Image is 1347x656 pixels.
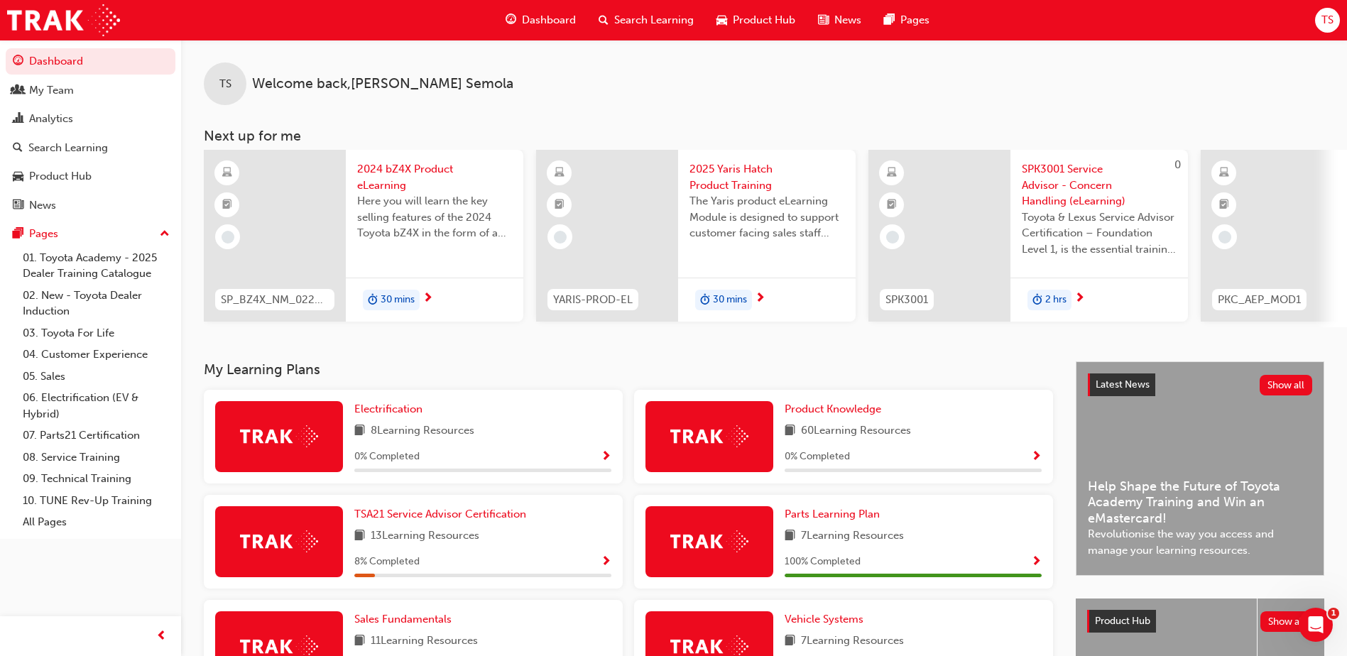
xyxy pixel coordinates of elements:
[381,292,415,308] span: 30 mins
[900,12,929,28] span: Pages
[17,344,175,366] a: 04. Customer Experience
[834,12,861,28] span: News
[884,11,895,29] span: pages-icon
[1218,231,1231,244] span: learningRecordVerb_NONE-icon
[354,508,526,520] span: TSA21 Service Advisor Certification
[204,361,1053,378] h3: My Learning Plans
[17,247,175,285] a: 01. Toyota Academy - 2025 Dealer Training Catalogue
[222,231,234,244] span: learningRecordVerb_NONE-icon
[785,449,850,465] span: 0 % Completed
[801,633,904,650] span: 7 Learning Resources
[1087,610,1313,633] a: Product HubShow all
[354,422,365,440] span: book-icon
[785,611,869,628] a: Vehicle Systems
[6,106,175,132] a: Analytics
[785,422,795,440] span: book-icon
[1031,553,1042,571] button: Show Progress
[29,226,58,242] div: Pages
[354,611,457,628] a: Sales Fundamentals
[1096,378,1150,390] span: Latest News
[17,322,175,344] a: 03. Toyota For Life
[354,633,365,650] span: book-icon
[6,192,175,219] a: News
[1045,292,1067,308] span: 2 hrs
[6,77,175,104] a: My Team
[886,231,899,244] span: learningRecordVerb_NONE-icon
[1074,293,1085,305] span: next-icon
[160,225,170,244] span: up-icon
[785,527,795,545] span: book-icon
[371,527,479,545] span: 13 Learning Resources
[785,554,861,570] span: 100 % Completed
[1088,526,1312,558] span: Revolutionise the way you access and manage your learning resources.
[13,199,23,212] span: news-icon
[818,11,829,29] span: news-icon
[240,530,318,552] img: Trak
[689,193,844,241] span: The Yaris product eLearning Module is designed to support customer facing sales staff with introd...
[1219,196,1229,214] span: booktick-icon
[354,613,452,625] span: Sales Fundamentals
[785,401,887,417] a: Product Knowledge
[555,196,565,214] span: booktick-icon
[28,140,108,156] div: Search Learning
[887,196,897,214] span: booktick-icon
[1088,373,1312,396] a: Latest NewsShow all
[601,553,611,571] button: Show Progress
[1095,615,1150,627] span: Product Hub
[1022,209,1177,258] span: Toyota & Lexus Service Advisor Certification – Foundation Level 1, is the essential training cour...
[354,506,532,523] a: TSA21 Service Advisor Certification
[1031,556,1042,569] span: Show Progress
[371,422,474,440] span: 8 Learning Resources
[181,128,1347,144] h3: Next up for me
[13,142,23,155] span: search-icon
[6,163,175,190] a: Product Hub
[1260,375,1313,395] button: Show all
[713,292,747,308] span: 30 mins
[6,45,175,221] button: DashboardMy TeamAnalyticsSearch LearningProduct HubNews
[494,6,587,35] a: guage-iconDashboard
[221,292,329,308] span: SP_BZ4X_NM_0224_EL01
[599,11,609,29] span: search-icon
[670,425,748,447] img: Trak
[601,451,611,464] span: Show Progress
[252,76,513,92] span: Welcome back , [PERSON_NAME] Semola
[156,628,167,645] span: prev-icon
[801,422,911,440] span: 60 Learning Resources
[17,425,175,447] a: 07. Parts21 Certification
[13,55,23,68] span: guage-icon
[755,293,765,305] span: next-icon
[587,6,705,35] a: search-iconSearch Learning
[13,113,23,126] span: chart-icon
[29,168,92,185] div: Product Hub
[670,530,748,552] img: Trak
[354,401,428,417] a: Electrification
[553,292,633,308] span: YARIS-PROD-EL
[555,164,565,182] span: learningResourceType_ELEARNING-icon
[522,12,576,28] span: Dashboard
[1022,161,1177,209] span: SPK3001 Service Advisor - Concern Handling (eLearning)
[354,403,422,415] span: Electrification
[1299,608,1333,642] iframe: Intercom live chat
[1031,451,1042,464] span: Show Progress
[354,554,420,570] span: 8 % Completed
[222,164,232,182] span: learningResourceType_ELEARNING-icon
[785,508,880,520] span: Parts Learning Plan
[17,366,175,388] a: 05. Sales
[506,11,516,29] span: guage-icon
[6,221,175,247] button: Pages
[17,511,175,533] a: All Pages
[705,6,807,35] a: car-iconProduct Hub
[785,506,885,523] a: Parts Learning Plan
[6,135,175,161] a: Search Learning
[536,150,856,322] a: YARIS-PROD-EL2025 Yaris Hatch Product TrainingThe Yaris product eLearning Module is designed to s...
[1328,608,1339,619] span: 1
[801,527,904,545] span: 7 Learning Resources
[1032,291,1042,310] span: duration-icon
[785,633,795,650] span: book-icon
[601,448,611,466] button: Show Progress
[807,6,873,35] a: news-iconNews
[354,449,420,465] span: 0 % Completed
[17,387,175,425] a: 06. Electrification (EV & Hybrid)
[689,161,844,193] span: 2025 Yaris Hatch Product Training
